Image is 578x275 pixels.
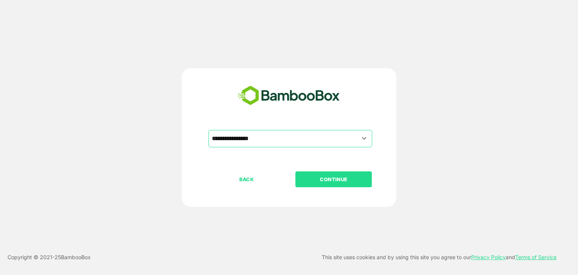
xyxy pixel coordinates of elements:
button: BACK [208,171,285,187]
p: BACK [209,175,284,183]
p: Copyright © 2021- 25 BambooBox [8,253,91,262]
p: This site uses cookies and by using this site you agree to our and [322,253,557,262]
p: CONTINUE [296,175,371,183]
img: bamboobox [234,83,344,108]
a: Terms of Service [515,254,557,260]
a: Privacy Policy [471,254,506,260]
button: Open [359,133,370,144]
button: CONTINUE [295,171,372,187]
